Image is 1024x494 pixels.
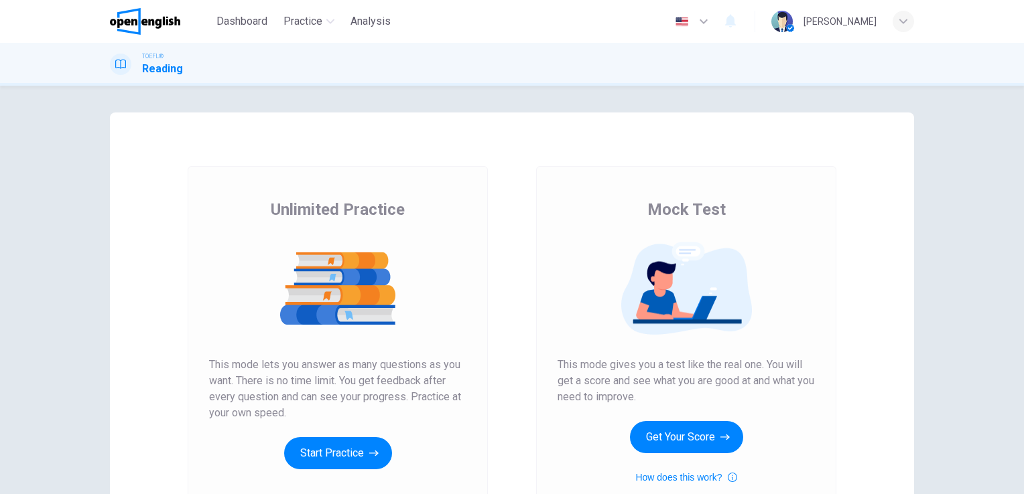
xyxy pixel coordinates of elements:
span: This mode lets you answer as many questions as you want. There is no time limit. You get feedback... [209,357,466,421]
button: Start Practice [284,437,392,469]
img: en [674,17,690,27]
span: This mode gives you a test like the real one. You will get a score and see what you are good at a... [558,357,815,405]
a: OpenEnglish logo [110,8,211,35]
span: Analysis [350,13,391,29]
span: Practice [283,13,322,29]
img: Profile picture [771,11,793,32]
button: Analysis [345,9,396,33]
button: Practice [278,9,340,33]
div: [PERSON_NAME] [804,13,877,29]
button: Get Your Score [630,421,743,453]
span: Dashboard [216,13,267,29]
span: Mock Test [647,199,726,220]
span: TOEFL® [142,52,164,61]
h1: Reading [142,61,183,77]
button: Dashboard [211,9,273,33]
img: OpenEnglish logo [110,8,180,35]
button: How does this work? [635,469,737,485]
span: Unlimited Practice [271,199,405,220]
